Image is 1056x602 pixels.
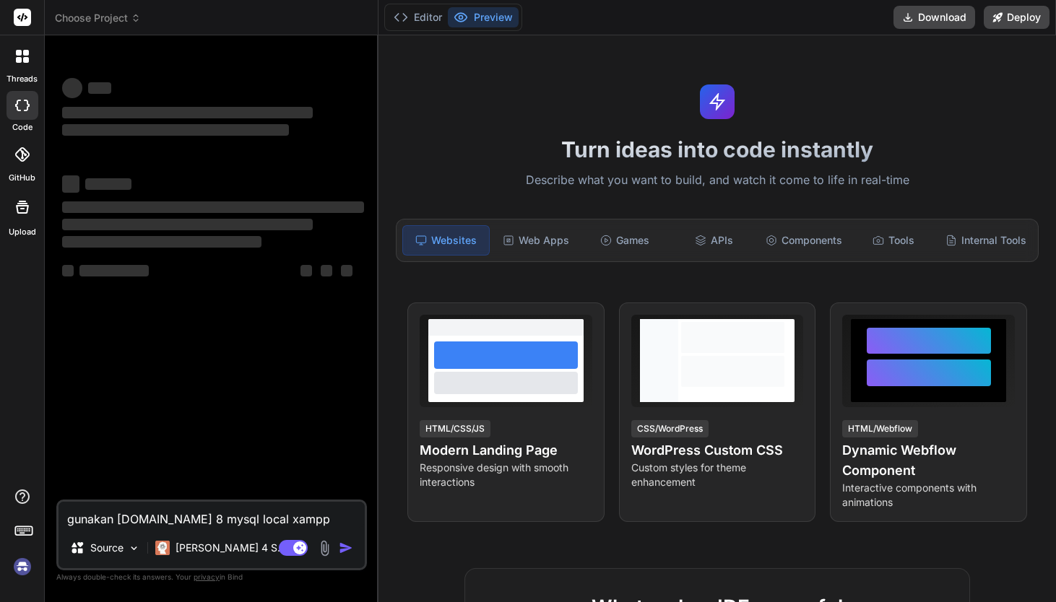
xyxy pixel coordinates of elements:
span: ‌ [62,236,261,248]
span: ‌ [321,265,332,276]
label: GitHub [9,172,35,184]
button: Deploy [984,6,1049,29]
span: ‌ [62,78,82,98]
textarea: gunakan [DOMAIN_NAME] 8 mysql local xampp [59,502,365,528]
label: threads [7,73,38,85]
span: ‌ [62,201,364,213]
span: ‌ [300,265,312,276]
span: ‌ [62,175,79,193]
label: code [12,121,33,134]
div: CSS/WordPress [631,420,709,437]
span: privacy [194,572,220,581]
button: Preview [448,7,519,27]
div: Internal Tools [940,225,1032,256]
div: APIs [671,225,757,256]
div: Websites [402,225,490,256]
div: Tools [851,225,937,256]
div: HTML/CSS/JS [420,420,490,437]
h4: Modern Landing Page [420,440,592,461]
img: Pick Models [128,542,140,554]
div: Web Apps [493,225,579,256]
img: signin [10,554,35,579]
button: Download [893,6,975,29]
span: ‌ [85,178,131,190]
div: Games [581,225,667,256]
p: Custom styles for theme enhancement [631,461,804,489]
label: Upload [9,226,36,238]
p: Always double-check its answers. Your in Bind [56,570,367,584]
span: ‌ [341,265,352,276]
div: HTML/Webflow [842,420,918,437]
div: Components [760,225,848,256]
h1: Turn ideas into code instantly [387,136,1047,162]
span: Choose Project [55,11,141,25]
img: Claude 4 Sonnet [155,541,170,555]
span: ‌ [62,124,289,136]
p: Describe what you want to build, and watch it come to life in real-time [387,171,1047,190]
span: ‌ [62,265,74,276]
button: Editor [388,7,448,27]
p: [PERSON_NAME] 4 S.. [176,541,283,555]
img: icon [339,541,353,555]
span: ‌ [62,219,313,230]
h4: WordPress Custom CSS [631,440,804,461]
img: attachment [316,540,333,557]
span: ‌ [62,107,313,118]
p: Source [90,541,124,555]
h4: Dynamic Webflow Component [842,440,1015,481]
span: ‌ [79,265,149,276]
span: ‌ [88,82,111,94]
p: Responsive design with smooth interactions [420,461,592,489]
p: Interactive components with animations [842,481,1015,510]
